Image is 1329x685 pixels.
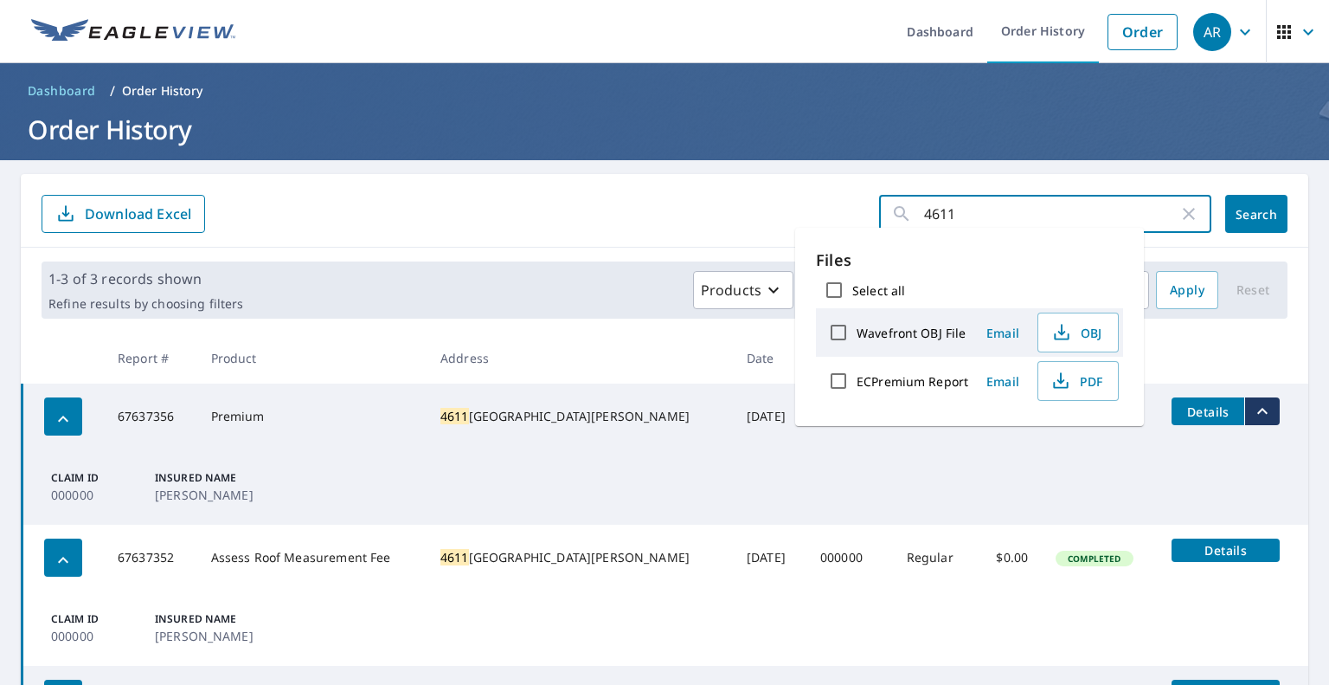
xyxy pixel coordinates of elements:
div: [GEOGRAPHIC_DATA][PERSON_NAME] [440,408,719,425]
button: OBJ [1037,313,1119,352]
span: Apply [1170,280,1204,301]
span: Dashboard [28,82,96,100]
button: filesDropdownBtn-67637356 [1244,397,1280,425]
td: $0.00 [976,525,1042,591]
p: 000000 [51,486,148,504]
button: Email [975,368,1030,395]
span: Search [1239,206,1274,223]
th: Product [197,333,427,384]
li: / [110,81,115,101]
p: Products [701,280,761,300]
p: 1-3 of 3 records shown [48,268,243,289]
label: Select all [852,282,905,299]
td: 67637352 [104,525,196,591]
button: Products [693,271,793,309]
p: Claim ID [51,470,148,486]
mark: 4611 [440,549,469,565]
button: Email [975,320,1030,346]
th: Address [427,333,733,384]
span: Details [1182,404,1234,420]
label: ECPremium Report [857,373,968,390]
button: Apply [1156,271,1218,309]
div: [GEOGRAPHIC_DATA][PERSON_NAME] [440,549,719,566]
td: Regular [893,525,976,591]
label: Wavefront OBJ File [857,325,966,341]
div: AR [1193,13,1231,51]
td: [DATE] [733,384,806,449]
p: [PERSON_NAME] [155,627,252,645]
button: Search [1225,195,1287,233]
button: Download Excel [42,195,205,233]
td: 67637356 [104,384,196,449]
p: Order History [122,82,203,100]
a: Order [1107,14,1178,50]
p: Refine results by choosing filters [48,296,243,312]
p: Claim ID [51,611,148,627]
span: Completed [1057,553,1131,565]
img: EV Logo [31,19,235,45]
mark: 4611 [440,408,469,424]
button: PDF [1037,361,1119,401]
p: Files [816,249,1123,272]
p: 000000 [51,627,148,645]
span: PDF [1049,371,1104,391]
input: Address, Report #, Claim ID, etc. [924,190,1178,238]
p: Insured Name [155,470,252,486]
td: [DATE] [733,525,806,591]
p: [PERSON_NAME] [155,486,252,504]
span: OBJ [1049,322,1104,343]
button: detailsBtn-67637356 [1172,397,1244,425]
span: Details [1182,542,1269,559]
span: Email [982,373,1024,390]
td: Premium [197,384,427,449]
button: detailsBtn-67637352 [1172,539,1280,562]
a: Dashboard [21,77,103,105]
th: Date [733,333,806,384]
p: Download Excel [85,204,191,223]
td: 000000 [806,525,893,591]
nav: breadcrumb [21,77,1308,105]
th: Report # [104,333,196,384]
td: Assess Roof Measurement Fee [197,525,427,591]
h1: Order History [21,112,1308,147]
p: Insured Name [155,611,252,627]
span: Email [982,325,1024,341]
